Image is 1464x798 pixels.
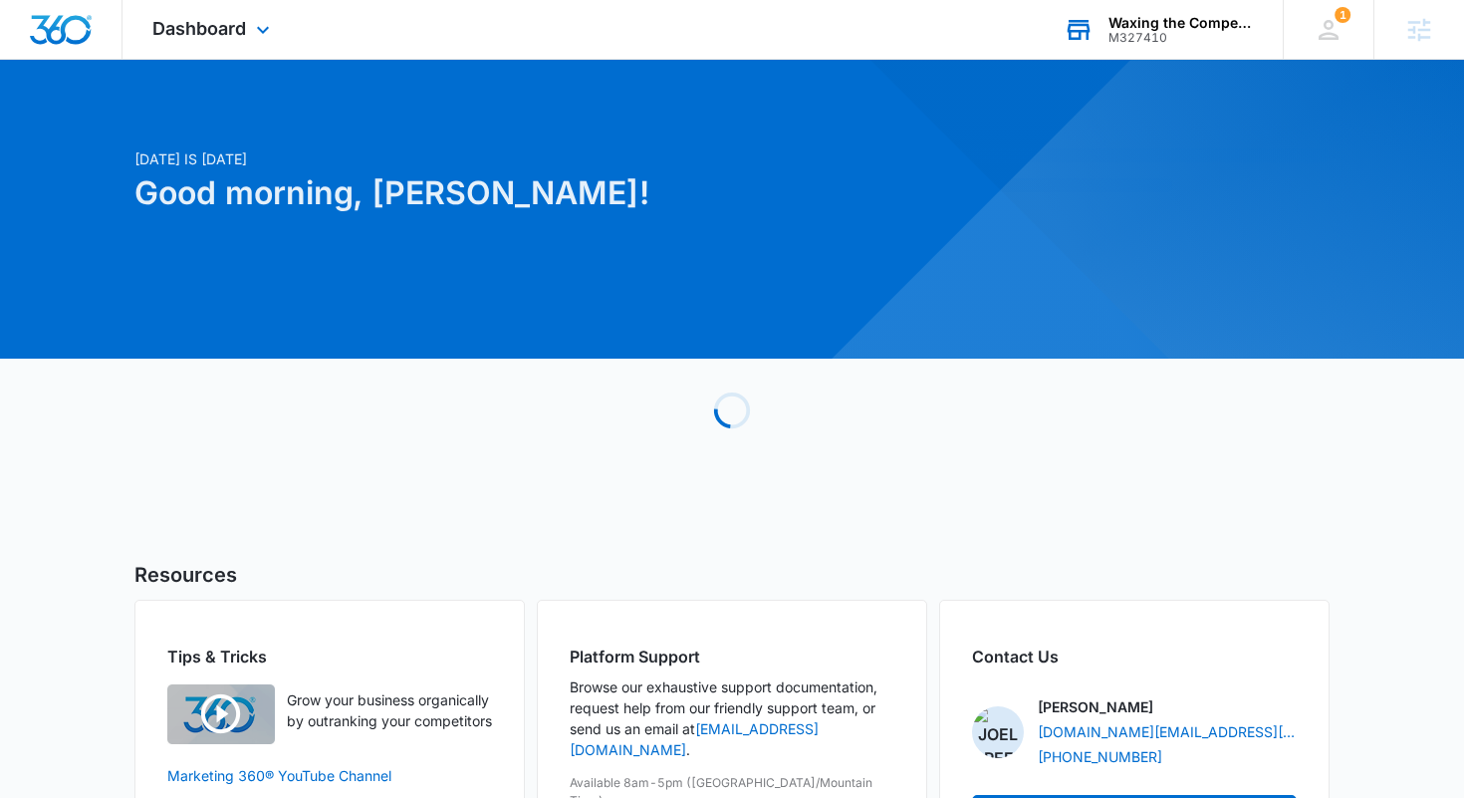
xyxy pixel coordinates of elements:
h2: Contact Us [972,645,1297,668]
span: Dashboard [152,18,246,39]
a: [DOMAIN_NAME][EMAIL_ADDRESS][DOMAIN_NAME] [1038,721,1297,742]
p: [PERSON_NAME] [1038,696,1153,717]
h2: Tips & Tricks [167,645,492,668]
p: Browse our exhaustive support documentation, request help from our friendly support team, or send... [570,676,894,760]
div: notifications count [1335,7,1350,23]
a: Marketing 360® YouTube Channel [167,765,492,786]
h1: Good morning, [PERSON_NAME]! [134,169,923,217]
div: account id [1108,31,1254,45]
img: Joel Green [972,706,1024,758]
img: Quick Overview Video [167,684,275,744]
h5: Resources [134,560,1330,590]
h2: Platform Support [570,645,894,668]
div: account name [1108,15,1254,31]
p: [DATE] is [DATE] [134,148,923,169]
span: 1 [1335,7,1350,23]
a: [PHONE_NUMBER] [1038,746,1162,767]
p: Grow your business organically by outranking your competitors [287,689,492,731]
